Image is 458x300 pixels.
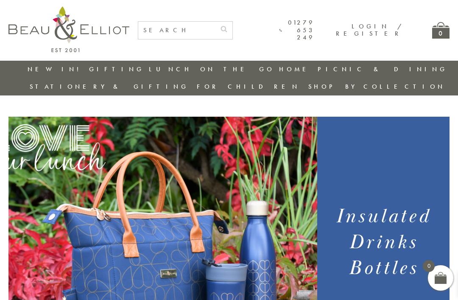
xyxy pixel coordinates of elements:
[8,6,129,52] img: logo
[30,82,189,91] a: Stationery & Gifting
[308,82,445,91] a: Shop by collection
[279,19,315,41] a: 01279 653 249
[324,204,443,281] h1: Insulated Drinks Bottles
[89,65,144,73] a: Gifting
[336,22,402,38] a: Login / Register
[432,22,450,39] a: 0
[197,82,300,91] a: For Children
[138,22,215,39] input: SEARCH
[423,260,435,272] span: 0
[279,65,313,73] a: Home
[318,65,447,73] a: Picnic & Dining
[149,65,274,73] a: Lunch On The Go
[28,65,84,73] a: New in!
